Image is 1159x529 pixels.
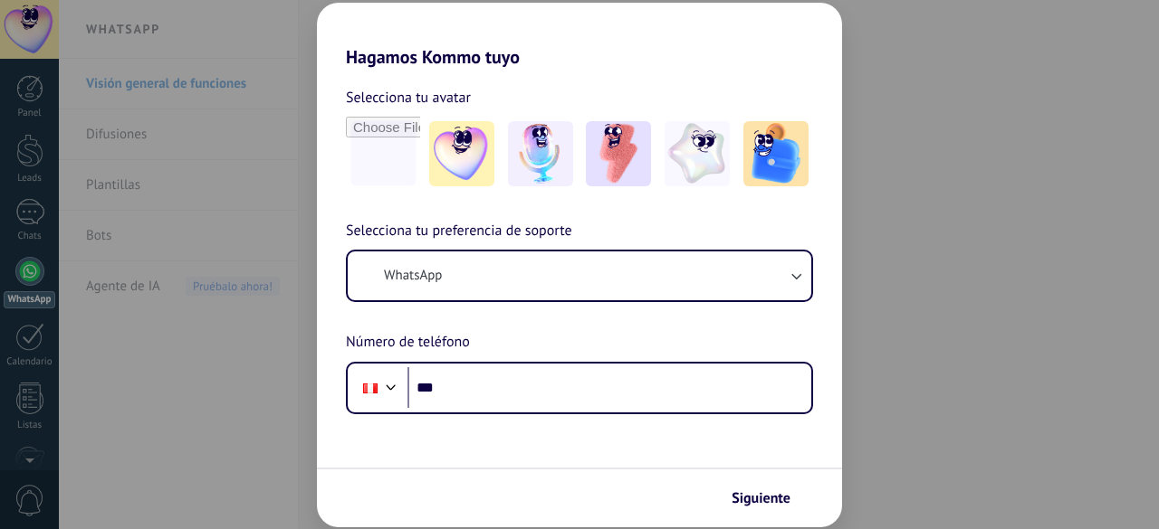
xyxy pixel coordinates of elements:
[346,220,572,243] span: Selecciona tu preferencia de soporte
[348,251,811,300] button: WhatsApp
[723,483,815,514] button: Siguiente
[586,121,651,186] img: -3.jpeg
[346,86,471,109] span: Selecciona tu avatar
[743,121,809,186] img: -5.jpeg
[346,331,470,354] span: Número de teléfono
[429,121,494,186] img: -1.jpeg
[384,267,442,285] span: WhatsApp
[732,492,790,505] span: Siguiente
[508,121,573,186] img: -2.jpeg
[317,3,842,68] h2: Hagamos Kommo tuyo
[665,121,730,186] img: -4.jpeg
[353,369,388,407] div: Peru: + 51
